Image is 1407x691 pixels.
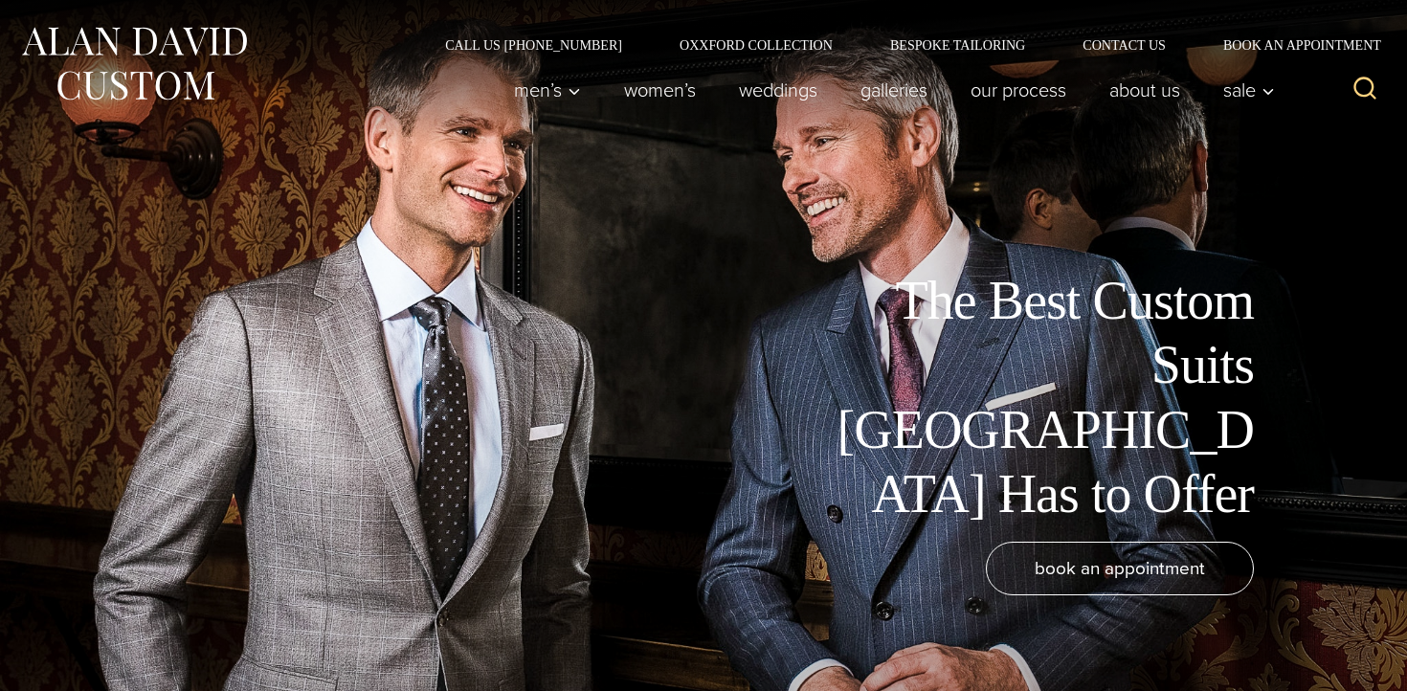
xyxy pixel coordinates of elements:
a: Contact Us [1054,38,1195,52]
a: Bespoke Tailoring [861,38,1054,52]
a: Our Process [949,71,1088,109]
h1: The Best Custom Suits [GEOGRAPHIC_DATA] Has to Offer [823,269,1254,526]
a: weddings [718,71,839,109]
nav: Secondary Navigation [416,38,1388,52]
a: Book an Appointment [1195,38,1388,52]
img: Alan David Custom [19,21,249,106]
a: Oxxford Collection [651,38,861,52]
a: Galleries [839,71,949,109]
a: Women’s [603,71,718,109]
a: About Us [1088,71,1202,109]
nav: Primary Navigation [493,71,1285,109]
span: Men’s [514,80,581,100]
a: Call Us [PHONE_NUMBER] [416,38,651,52]
a: book an appointment [986,542,1254,595]
span: Sale [1223,80,1275,100]
span: book an appointment [1035,554,1205,582]
button: View Search Form [1342,67,1388,113]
